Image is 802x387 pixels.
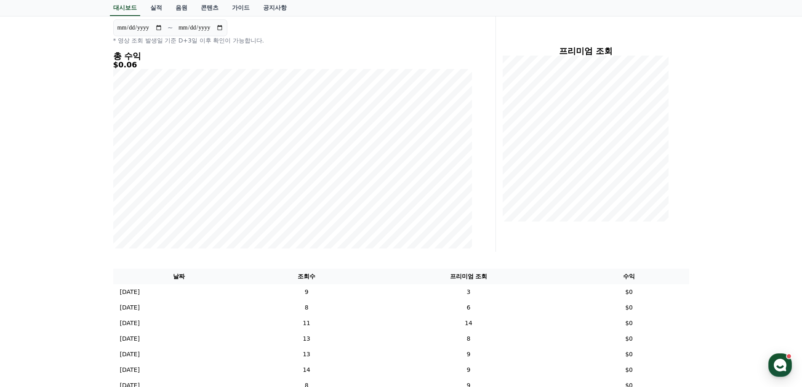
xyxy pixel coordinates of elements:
th: 날짜 [113,269,245,284]
a: 대화 [56,267,109,288]
span: 홈 [27,280,32,286]
th: 수익 [569,269,689,284]
td: 9 [368,362,569,378]
th: 프리미엄 조회 [368,269,569,284]
td: 9 [368,347,569,362]
td: 8 [368,331,569,347]
span: 설정 [130,280,140,286]
h5: $0.06 [113,61,472,69]
p: ~ [168,23,173,33]
p: [DATE] [120,303,140,312]
td: 14 [245,362,368,378]
td: 13 [245,347,368,362]
p: [DATE] [120,350,140,359]
td: $0 [569,300,689,315]
p: [DATE] [120,319,140,328]
td: 13 [245,331,368,347]
p: * 영상 조회 발생일 기준 D+3일 이후 확인이 가능합니다. [113,36,472,45]
td: $0 [569,331,689,347]
td: $0 [569,284,689,300]
h4: 프리미엄 조회 [503,46,669,56]
p: [DATE] [120,366,140,374]
td: $0 [569,362,689,378]
td: 9 [245,284,368,300]
td: 8 [245,300,368,315]
th: 조회수 [245,269,368,284]
p: [DATE] [120,334,140,343]
a: 홈 [3,267,56,288]
td: 3 [368,284,569,300]
td: 6 [368,300,569,315]
td: $0 [569,347,689,362]
p: [DATE] [120,288,140,296]
span: 대화 [77,280,87,287]
h4: 총 수익 [113,51,472,61]
a: 설정 [109,267,162,288]
td: 11 [245,315,368,331]
td: 14 [368,315,569,331]
td: $0 [569,315,689,331]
